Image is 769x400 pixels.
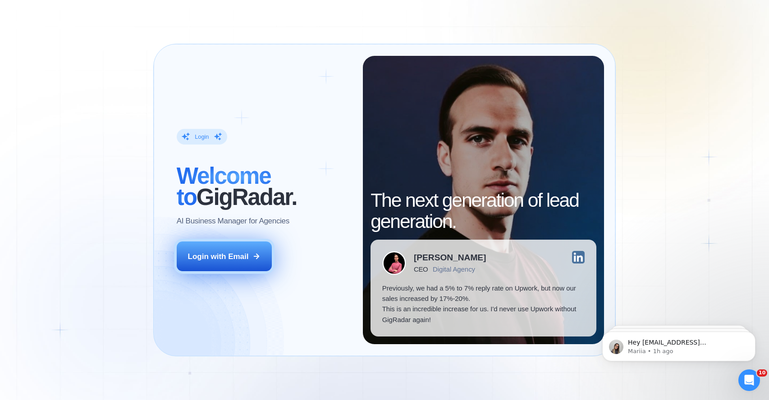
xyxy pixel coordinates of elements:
[757,369,767,377] span: 10
[188,251,249,262] div: Login with Email
[414,265,428,273] div: CEO
[177,166,352,208] h2: ‍ GigRadar.
[433,265,475,273] div: Digital Agency
[382,283,585,325] p: Previously, we had a 5% to 7% reply rate on Upwork, but now our sales increased by 17%-20%. This ...
[589,313,769,376] iframe: Intercom notifications message
[177,163,271,210] span: Welcome to
[371,190,596,232] h2: The next generation of lead generation.
[414,253,486,262] div: [PERSON_NAME]
[738,369,760,391] iframe: Intercom live chat
[177,241,272,271] button: Login with Email
[195,133,209,141] div: Login
[177,216,289,226] p: AI Business Manager for Agencies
